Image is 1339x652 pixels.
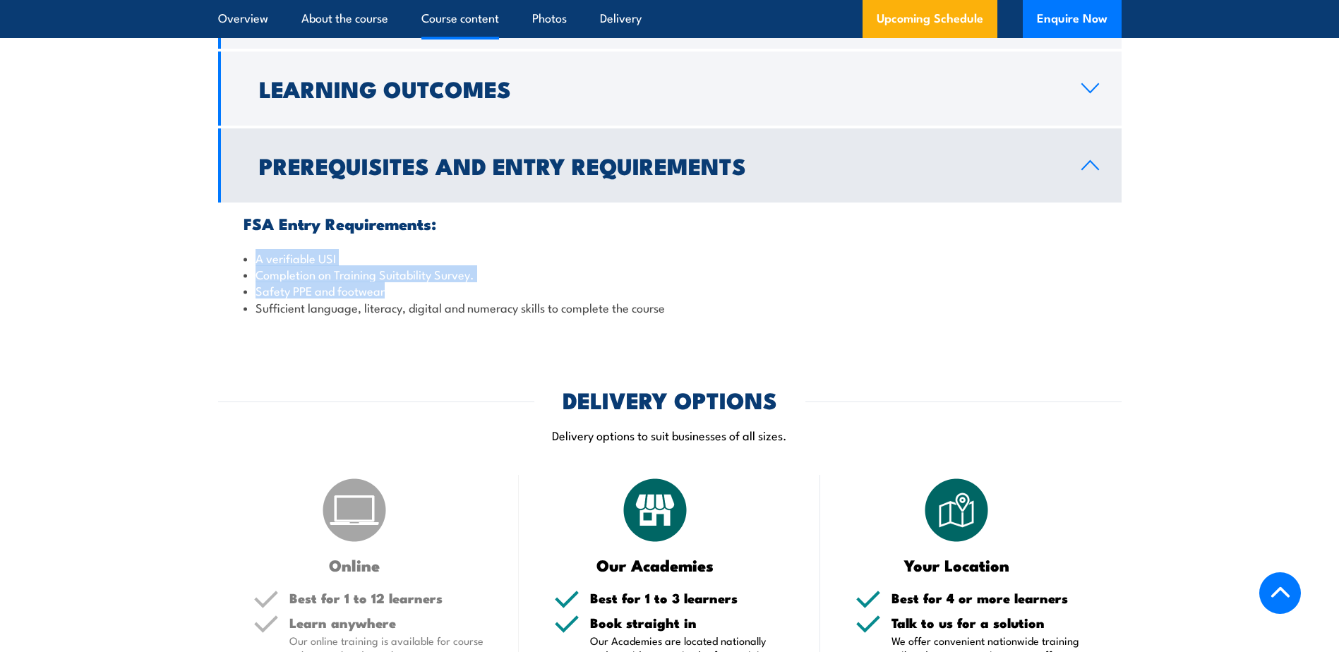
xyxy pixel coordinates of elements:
[244,215,1096,231] h3: FSA Entry Requirements:
[289,591,484,605] h5: Best for 1 to 12 learners
[218,52,1122,126] a: Learning Outcomes
[590,591,785,605] h5: Best for 1 to 3 learners
[855,557,1058,573] h3: Your Location
[244,299,1096,315] li: Sufficient language, literacy, digital and numeracy skills to complete the course
[891,591,1086,605] h5: Best for 4 or more learners
[218,128,1122,203] a: Prerequisites and Entry Requirements
[289,616,484,629] h5: Learn anywhere
[244,282,1096,298] li: Safety PPE and footwear
[259,155,1059,175] h2: Prerequisites and Entry Requirements
[563,390,777,409] h2: DELIVERY OPTIONS
[253,557,456,573] h3: Online
[244,266,1096,282] li: Completion on Training Suitability Survey.
[590,616,785,629] h5: Book straight in
[259,78,1059,98] h2: Learning Outcomes
[244,250,1096,266] li: A verifiable USI
[218,427,1122,443] p: Delivery options to suit businesses of all sizes.
[554,557,757,573] h3: Our Academies
[891,616,1086,629] h5: Talk to us for a solution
